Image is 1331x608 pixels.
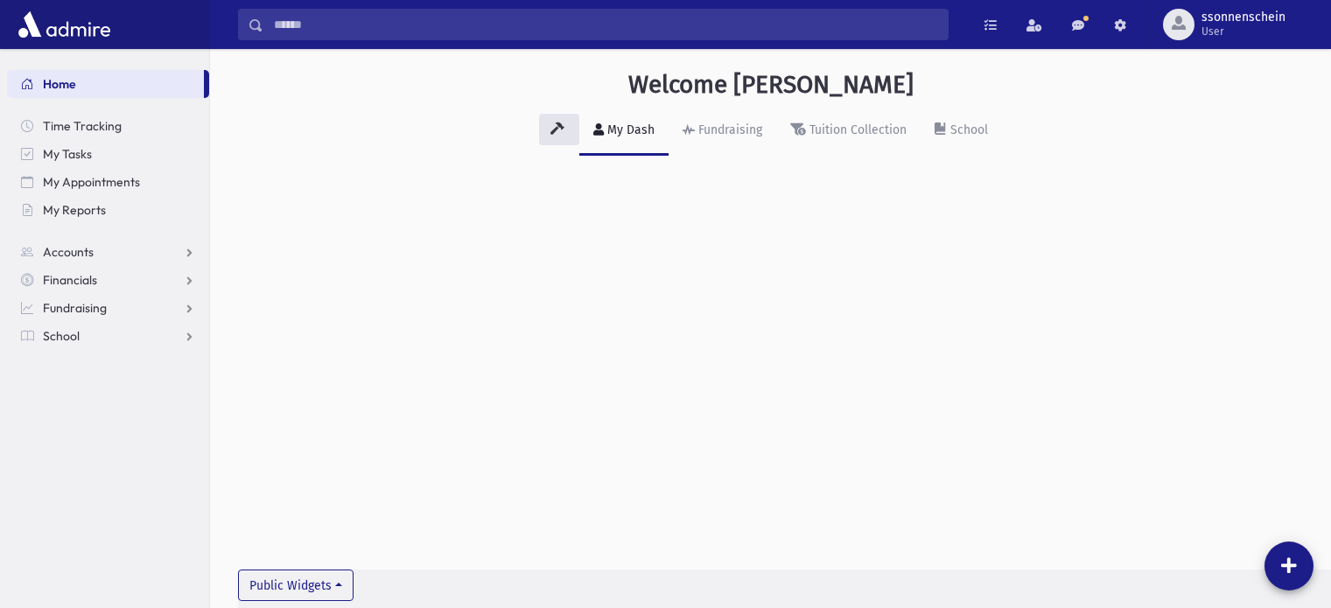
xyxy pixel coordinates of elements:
span: My Appointments [43,174,140,190]
h3: Welcome [PERSON_NAME] [628,70,914,100]
span: Financials [43,272,97,288]
span: Time Tracking [43,118,122,134]
a: School [921,107,1002,156]
a: Financials [7,266,209,294]
a: Fundraising [669,107,776,156]
span: User [1201,24,1285,38]
span: Fundraising [43,300,107,316]
a: My Reports [7,196,209,224]
a: Home [7,70,204,98]
span: Accounts [43,244,94,260]
a: My Dash [579,107,669,156]
input: Search [263,9,948,40]
a: My Tasks [7,140,209,168]
div: Tuition Collection [806,122,907,137]
span: ssonnenschein [1201,10,1285,24]
span: Home [43,76,76,92]
img: AdmirePro [14,7,115,42]
a: Tuition Collection [776,107,921,156]
a: Fundraising [7,294,209,322]
button: Public Widgets [238,570,354,601]
a: School [7,322,209,350]
div: School [947,122,988,137]
a: Accounts [7,238,209,266]
div: My Dash [604,122,655,137]
a: My Appointments [7,168,209,196]
span: My Tasks [43,146,92,162]
a: Time Tracking [7,112,209,140]
div: Fundraising [695,122,762,137]
span: My Reports [43,202,106,218]
span: School [43,328,80,344]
